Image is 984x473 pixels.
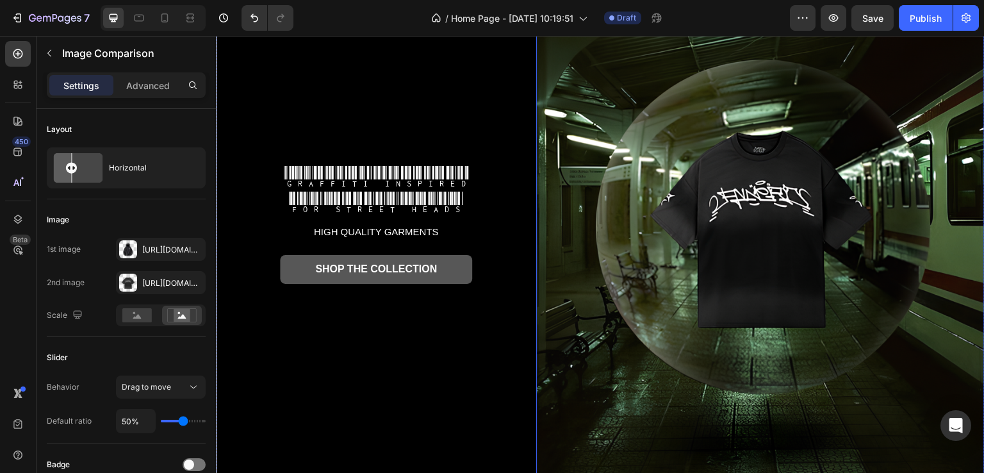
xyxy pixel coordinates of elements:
div: 2nd image [47,277,85,288]
span: Home Page - [DATE] 10:19:51 [451,12,573,25]
div: Publish [910,12,942,25]
div: Beta [10,235,31,245]
span: Drag to move [122,382,171,392]
div: Open Intercom Messenger [940,410,971,441]
div: Behavior [47,381,79,393]
div: 450 [12,137,31,147]
div: Slider [47,352,68,363]
p: Image Comparison [62,46,201,61]
div: Badge [47,459,70,470]
button: Drag to move [116,376,206,399]
div: Undo/Redo [242,5,293,31]
button: 7 [5,5,95,31]
div: Image [47,214,69,226]
div: [URL][DOMAIN_NAME] [142,244,202,256]
p: Advanced [126,79,170,92]
p: Settings [63,79,99,92]
iframe: Design area [216,36,984,473]
p: 7 [84,10,90,26]
button: Save [851,5,894,31]
div: Default ratio [47,415,92,427]
input: Auto [117,410,155,433]
div: Scale [47,307,85,324]
div: 1st image [47,244,81,255]
div: [URL][DOMAIN_NAME] [142,278,202,289]
button: Publish [899,5,953,31]
div: Horizontal [109,153,187,183]
span: Save [862,13,883,24]
span: Draft [617,12,636,24]
span: / [445,12,448,25]
div: Layout [47,124,72,135]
